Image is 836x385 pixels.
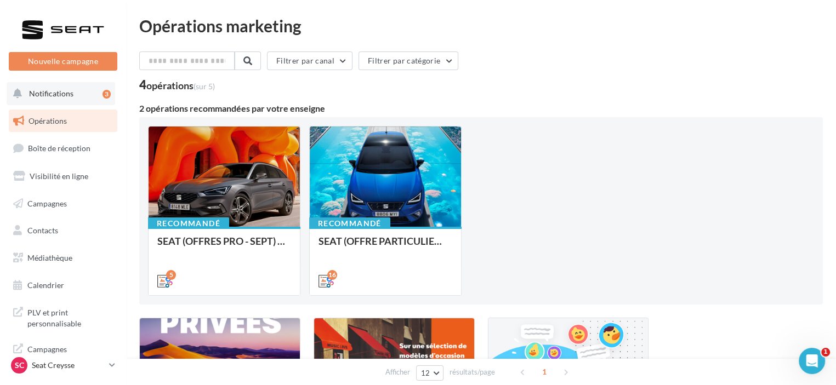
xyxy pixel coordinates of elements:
span: Opérations [29,116,67,125]
span: Afficher [385,367,410,377]
span: 12 [421,369,430,377]
span: Campagnes [27,198,67,208]
span: Calendrier [27,280,64,290]
div: 5 [166,270,176,280]
a: PLV et print personnalisable [7,301,120,333]
span: PLV et print personnalisable [27,305,113,329]
span: Campagnes DataOnDemand [27,342,113,365]
a: Contacts [7,219,120,242]
a: Campagnes [7,192,120,215]
div: 2 opérations recommandées par votre enseigne [139,104,823,113]
div: Recommandé [309,217,390,229]
button: Filtrer par catégorie [359,51,458,70]
div: Opérations marketing [139,18,823,34]
div: 4 [139,79,215,91]
iframe: Intercom live chat [799,348,825,374]
span: Médiathèque [27,253,72,262]
a: Visibilité en ligne [7,165,120,188]
button: 12 [416,365,444,381]
p: Seat Creysse [32,360,105,371]
div: SEAT (OFFRES PRO - SEPT) - SOCIAL MEDIA [157,235,291,257]
span: Contacts [27,226,58,235]
span: Boîte de réception [28,143,90,153]
a: Calendrier [7,274,120,297]
span: Notifications [29,89,73,98]
span: résultats/page [450,367,495,377]
span: Visibilité en ligne [30,171,88,181]
a: Opérations [7,110,120,133]
div: 3 [103,90,111,99]
a: SC Seat Creysse [9,355,117,376]
div: opérations [146,81,215,90]
button: Nouvelle campagne [9,52,117,71]
span: 1 [821,348,830,357]
div: Recommandé [148,217,229,229]
button: Notifications 3 [7,82,115,105]
button: Filtrer par canal [267,51,352,70]
a: Médiathèque [7,246,120,269]
div: 16 [327,270,337,280]
a: Boîte de réception [7,136,120,160]
div: SEAT (OFFRE PARTICULIER - SEPT) - SOCIAL MEDIA [319,235,452,257]
a: Campagnes DataOnDemand [7,337,120,370]
span: (sur 5) [194,82,215,91]
span: 1 [536,363,553,381]
span: SC [15,360,24,371]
